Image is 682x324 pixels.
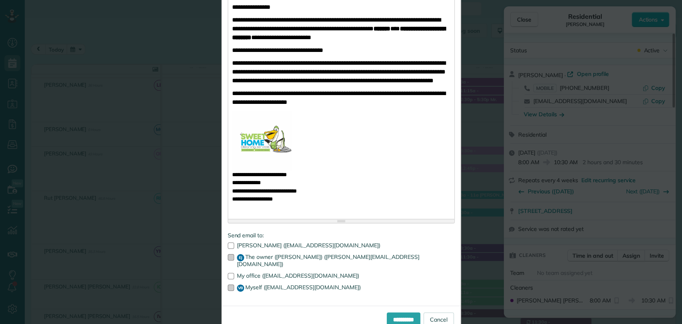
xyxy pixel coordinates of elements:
[228,219,454,223] div: Resize
[228,273,455,278] label: My office ([EMAIL_ADDRESS][DOMAIN_NAME])
[237,254,244,261] span: EJ
[228,284,455,292] label: Myself ([EMAIL_ADDRESS][DOMAIN_NAME])
[228,231,455,239] label: Send email to:
[228,254,455,267] label: The owner ([PERSON_NAME]) ([PERSON_NAME][EMAIL_ADDRESS][DOMAIN_NAME])
[228,243,455,248] label: [PERSON_NAME] ([EMAIL_ADDRESS][DOMAIN_NAME])
[237,284,244,292] span: VB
